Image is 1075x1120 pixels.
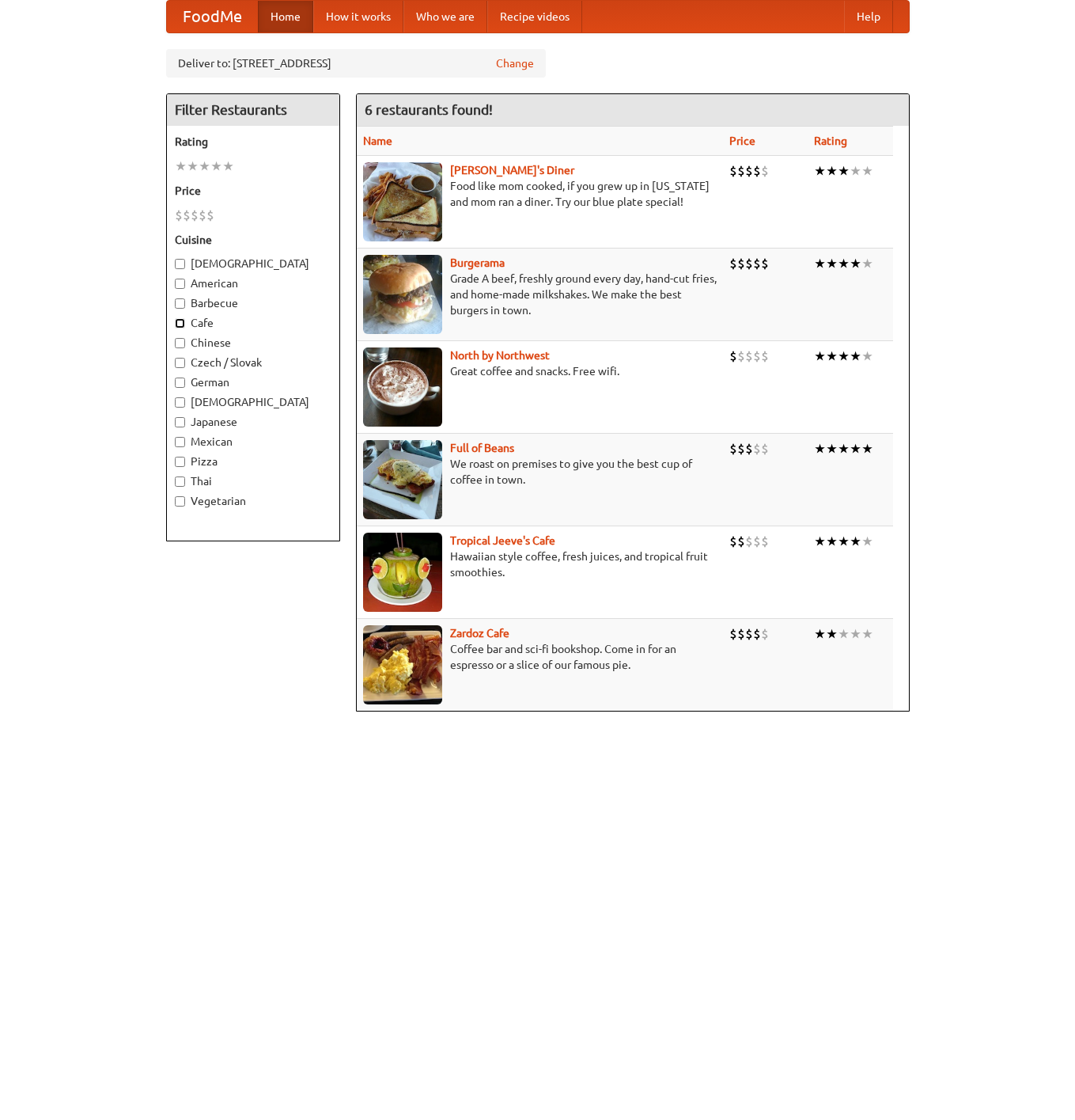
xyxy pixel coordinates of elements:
[753,162,761,180] li: $
[814,440,826,457] li: ★
[210,158,222,175] li: ★
[313,1,403,32] a: How it works
[363,255,442,334] img: burgerama.jpg
[737,255,745,272] li: $
[450,164,574,177] a: [PERSON_NAME]'s Diner
[167,1,258,32] a: FoodMe
[175,378,185,388] input: German
[363,363,717,379] p: Great coffee and snacks. Free wifi.
[175,295,331,311] label: Barbecue
[175,232,331,248] h5: Cuisine
[761,347,769,365] li: $
[363,533,442,612] img: jeeves.jpg
[496,55,534,71] a: Change
[175,298,185,309] input: Barbecue
[826,255,838,272] li: ★
[729,255,737,272] li: $
[753,625,761,643] li: $
[175,318,185,328] input: Cafe
[191,207,199,224] li: $
[175,394,331,410] label: [DEMOGRAPHIC_DATA]
[363,162,442,241] img: sallys.jpg
[363,135,392,147] a: Name
[745,162,753,180] li: $
[838,440,850,457] li: ★
[363,625,442,704] img: zardoz.jpg
[826,440,838,457] li: ★
[814,162,826,180] li: ★
[363,271,717,318] p: Grade A beef, freshly ground every day, hand-cut fries, and home-made milkshakes. We make the bes...
[450,442,514,454] a: Full of Beans
[175,207,183,224] li: $
[729,162,737,180] li: $
[737,533,745,550] li: $
[826,347,838,365] li: ★
[175,454,331,469] label: Pizza
[258,1,313,32] a: Home
[814,347,826,365] li: ★
[761,440,769,457] li: $
[175,158,187,175] li: ★
[814,533,826,550] li: ★
[363,178,717,210] p: Food like mom cooked, if you grew up in [US_STATE] and mom ran a diner. Try our blue plate special!
[175,256,331,271] label: [DEMOGRAPHIC_DATA]
[487,1,582,32] a: Recipe videos
[365,102,493,117] ng-pluralize: 6 restaurants found!
[175,275,331,291] label: American
[729,347,737,365] li: $
[745,347,753,365] li: $
[729,135,755,147] a: Price
[737,440,745,457] li: $
[745,255,753,272] li: $
[861,162,873,180] li: ★
[175,355,331,370] label: Czech / Slovak
[838,255,850,272] li: ★
[450,534,555,547] a: Tropical Jeeve's Cafe
[838,162,850,180] li: ★
[745,440,753,457] li: $
[175,437,185,447] input: Mexican
[729,440,737,457] li: $
[175,279,185,289] input: American
[729,625,737,643] li: $
[826,533,838,550] li: ★
[450,627,509,640] a: Zardoz Cafe
[850,533,861,550] li: ★
[753,533,761,550] li: $
[450,256,505,269] a: Burgerama
[814,135,847,147] a: Rating
[737,347,745,365] li: $
[814,255,826,272] li: ★
[175,434,331,450] label: Mexican
[175,473,331,489] label: Thai
[761,255,769,272] li: $
[753,347,761,365] li: $
[761,533,769,550] li: $
[175,493,331,509] label: Vegetarian
[175,496,185,507] input: Vegetarian
[206,207,214,224] li: $
[761,162,769,180] li: $
[826,162,838,180] li: ★
[175,338,185,348] input: Chinese
[363,347,442,427] img: north.jpg
[729,533,737,550] li: $
[175,417,185,427] input: Japanese
[175,397,185,408] input: [DEMOGRAPHIC_DATA]
[450,349,550,362] b: North by Northwest
[167,94,339,126] h4: Filter Restaurants
[166,49,546,78] div: Deliver to: [STREET_ADDRESS]
[737,162,745,180] li: $
[175,183,331,199] h5: Price
[222,158,234,175] li: ★
[199,158,210,175] li: ★
[826,625,838,643] li: ★
[761,625,769,643] li: $
[363,440,442,519] img: beans.jpg
[175,134,331,150] h5: Rating
[187,158,199,175] li: ★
